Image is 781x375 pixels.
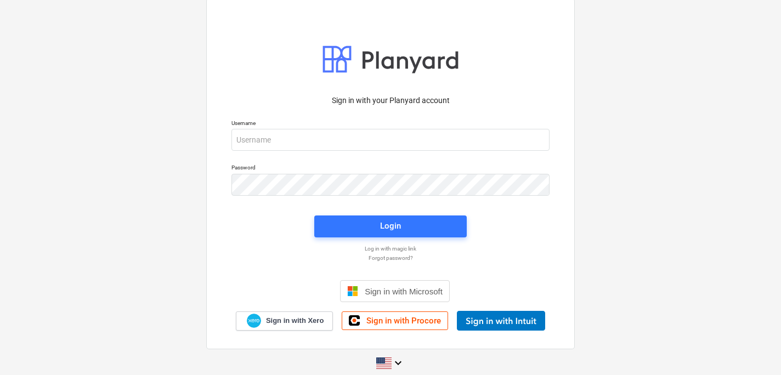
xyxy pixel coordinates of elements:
[347,286,358,297] img: Microsoft logo
[247,314,261,328] img: Xero logo
[226,254,555,262] a: Forgot password?
[231,95,550,106] p: Sign in with your Planyard account
[392,356,405,370] i: keyboard_arrow_down
[380,219,401,233] div: Login
[236,311,333,331] a: Sign in with Xero
[231,164,550,173] p: Password
[231,129,550,151] input: Username
[342,311,448,330] a: Sign in with Procore
[314,215,467,237] button: Login
[226,245,555,252] a: Log in with magic link
[231,120,550,129] p: Username
[266,316,324,326] span: Sign in with Xero
[366,316,441,326] span: Sign in with Procore
[365,287,443,296] span: Sign in with Microsoft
